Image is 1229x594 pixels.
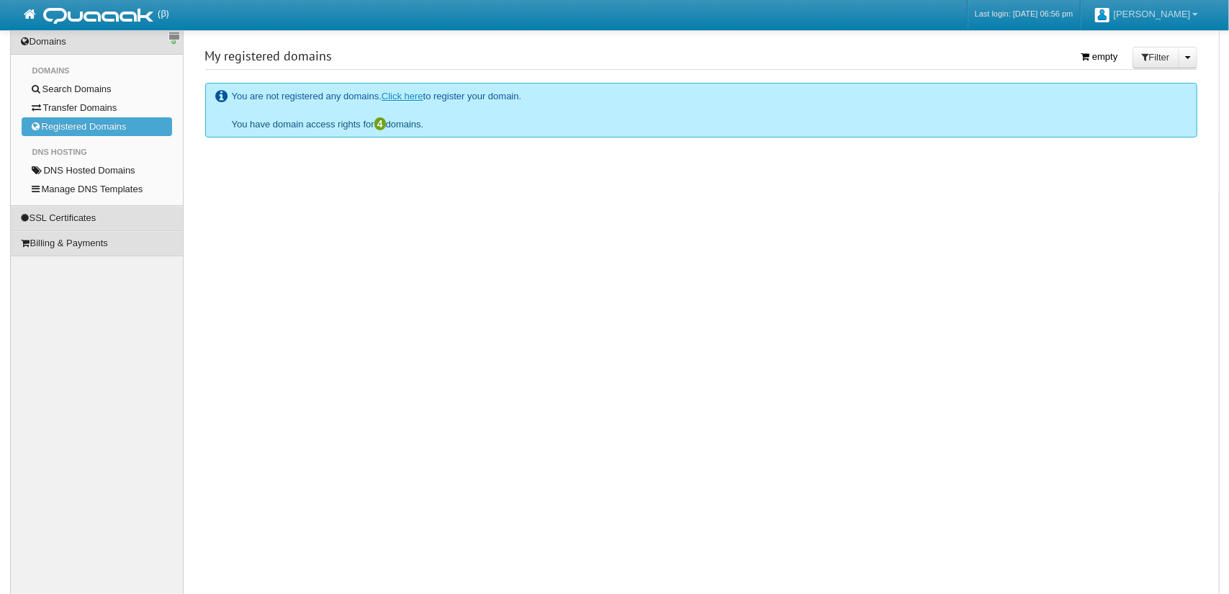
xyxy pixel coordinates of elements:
span: (β) [158,1,169,27]
a: Domains [11,30,183,54]
a: Transfer Domains [22,99,172,117]
li: Domains [22,61,172,80]
a: SSL Certificates [11,206,183,230]
span: You are not registered any domains. to register your domain. [232,90,522,131]
h3: My registered domains [205,46,1197,70]
a: Search Domains [22,80,172,99]
span: empty [1092,51,1117,62]
a: You have domain access rights for4domains. [232,119,424,130]
span: 4 [374,117,386,130]
a: DNS Hosted Domains [22,161,172,180]
a: Last login: [DATE] 06:56 pm [975,6,1073,21]
a: Registered Domains [22,117,172,136]
a: empty [1081,51,1117,62]
li: DNS Hosting [22,143,172,161]
button: Filter [1133,47,1179,68]
a: Billing & Payments [11,231,183,256]
a: Manage DNS Templates [22,180,172,199]
a: Click here [382,91,423,102]
a: Sidebar switch [168,32,180,42]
